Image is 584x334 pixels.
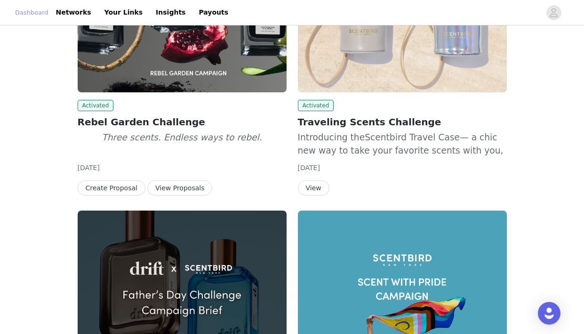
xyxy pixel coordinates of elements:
h2: Rebel Garden Challenge [78,115,287,129]
span: Scentbird Travel Case [365,132,460,142]
button: View [298,180,329,196]
button: View Proposals [147,180,212,196]
button: Create Proposal [78,180,145,196]
span: Introducing the [298,132,365,142]
a: Networks [50,2,97,23]
em: Three scents. Endless ways to rebel. [102,132,262,142]
div: Open Intercom Messenger [538,302,560,325]
span: Activated [298,100,334,111]
a: Your Links [99,2,149,23]
a: Payouts [193,2,234,23]
a: Insights [150,2,191,23]
span: [DATE] [298,164,320,171]
a: View Proposals [147,185,212,192]
a: Dashboard [15,8,48,17]
div: avatar [549,5,558,20]
a: View [298,185,329,192]
h2: Traveling Scents Challenge [298,115,507,129]
span: Activated [78,100,114,111]
span: [DATE] [78,164,100,171]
